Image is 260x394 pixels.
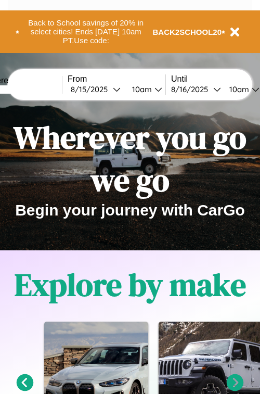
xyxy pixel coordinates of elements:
button: Back to School savings of 20% in select cities! Ends [DATE] 10am PT.Use code: [19,16,153,48]
div: 8 / 16 / 2025 [171,84,213,94]
div: 8 / 15 / 2025 [71,84,113,94]
div: 10am [127,84,154,94]
label: From [68,74,165,84]
h1: Explore by make [15,263,246,306]
button: 8/15/2025 [68,84,124,95]
button: 10am [124,84,165,95]
div: 10am [224,84,252,94]
b: BACK2SCHOOL20 [153,28,222,36]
